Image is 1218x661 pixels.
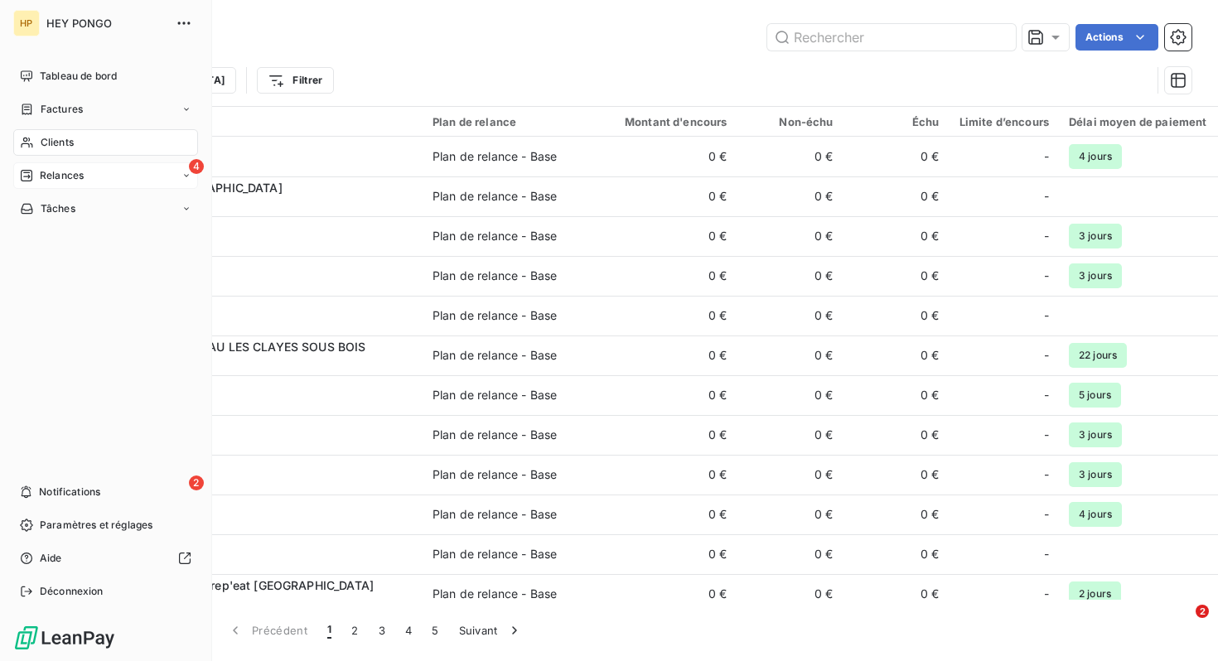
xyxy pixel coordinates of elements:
button: 4 [395,613,422,648]
div: Plan de relance - Base [433,347,557,364]
span: - [1044,188,1049,205]
td: 0 € [595,256,737,296]
span: cli_0c04f9956f [114,355,413,372]
td: 0 € [737,176,843,216]
a: Aide [13,545,198,572]
span: 2 [189,475,204,490]
td: 0 € [737,495,843,534]
span: 5 jours [1069,383,1121,408]
span: cli_0f84344aa5 [114,316,413,332]
td: 0 € [737,335,843,375]
td: 0 € [737,256,843,296]
span: cli_92358da214 [114,554,413,571]
div: Plan de relance - Base [433,307,557,324]
span: 4 [189,159,204,174]
span: 4 jours [1069,502,1122,527]
button: 2 [341,613,368,648]
span: 2 [1196,605,1209,618]
button: 1 [317,613,341,648]
input: Rechercher [767,24,1016,51]
span: Déconnexion [40,584,104,599]
button: 3 [369,613,395,648]
td: 0 € [843,216,950,256]
span: cli_52fd414a49 [114,157,413,173]
td: 0 € [843,455,950,495]
iframe: Intercom live chat [1162,605,1201,644]
td: 0 € [737,415,843,455]
span: - [1044,506,1049,523]
span: - [1044,307,1049,324]
div: Plan de relance - Base [433,387,557,403]
span: 22 jours [1069,343,1127,368]
td: 0 € [843,137,950,176]
td: 0 € [595,375,737,415]
button: 5 [422,613,448,648]
div: Plan de relance - Base [433,188,557,205]
span: Notifications [39,485,100,499]
span: Tableau de bord [40,69,117,84]
span: cli_eb73c9f21b [114,196,413,213]
td: 0 € [843,256,950,296]
td: 0 € [737,574,843,614]
div: Plan de relance - Base [433,228,557,244]
td: 0 € [737,216,843,256]
span: Clients [41,135,74,150]
span: Aide [40,551,62,566]
span: cli_f8f06c100e [114,475,413,491]
td: 0 € [595,495,737,534]
span: AGJ FOOD 14 - Crep'eat [GEOGRAPHIC_DATA] [114,578,374,592]
span: 2 jours [1069,581,1121,606]
span: Factures [41,102,83,117]
span: cli_2fb72a60a8 [114,276,413,292]
td: 0 € [595,296,737,335]
span: 3 jours [1069,224,1122,248]
div: Plan de relance - Base [433,268,557,284]
div: Plan de relance - Base [433,506,557,523]
td: 0 € [595,455,737,495]
span: - [1044,427,1049,443]
td: 0 € [737,455,843,495]
span: cli_bf8186b5fd [114,594,413,610]
td: 0 € [595,216,737,256]
span: 3 jours [1069,263,1122,288]
div: Plan de relance - Base [433,427,557,443]
td: 0 € [595,534,737,574]
div: Limite d’encours [959,115,1049,128]
span: - [1044,586,1049,602]
span: - [1044,148,1049,165]
button: Actions [1075,24,1158,51]
button: Précédent [217,613,317,648]
div: Plan de relance - Base [433,586,557,602]
span: Relances [40,168,84,183]
td: 0 € [843,375,950,415]
td: 0 € [843,296,950,335]
span: cli_39f6751bef [114,236,413,253]
td: 0 € [737,137,843,176]
span: - [1044,466,1049,483]
span: - [1044,387,1049,403]
button: Filtrer [257,67,333,94]
td: 0 € [843,534,950,574]
span: 1 [327,622,331,639]
div: Plan de relance - Base [433,466,557,483]
span: cli_3a82a56db4 [114,395,413,412]
span: 3 jours [1069,462,1122,487]
td: 0 € [737,296,843,335]
td: 0 € [595,415,737,455]
div: HP [13,10,40,36]
span: HEY PONGO [46,17,166,30]
td: 0 € [737,534,843,574]
span: Tâches [41,201,75,216]
td: 0 € [843,574,950,614]
span: - [1044,347,1049,364]
span: ABLC - AU BUREAU LES CLAYES SOUS BOIS [114,340,366,354]
div: Échu [853,115,940,128]
div: Plan de relance - Base [433,546,557,562]
div: Plan de relance [433,115,585,128]
td: 0 € [595,335,737,375]
span: cli_8706a12232 [114,435,413,451]
td: 0 € [843,415,950,455]
td: 0 € [595,574,737,614]
span: cli_60c3716a49 [114,514,413,531]
span: - [1044,268,1049,284]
